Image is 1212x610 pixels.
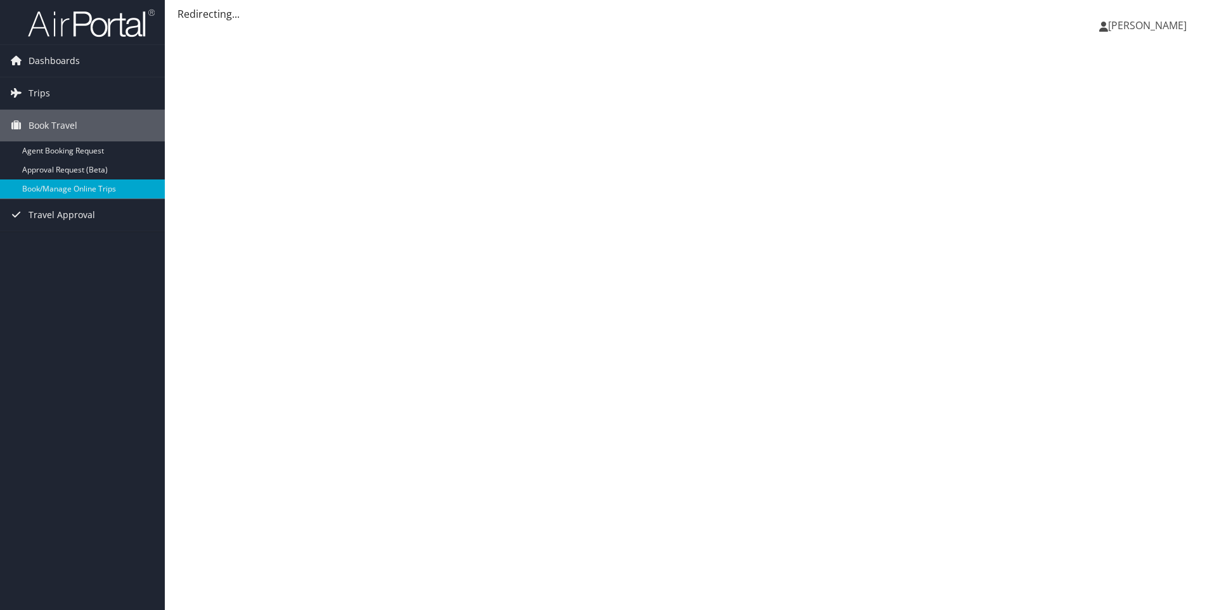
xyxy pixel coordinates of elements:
[1099,6,1199,44] a: [PERSON_NAME]
[29,199,95,231] span: Travel Approval
[177,6,1199,22] div: Redirecting...
[28,8,155,38] img: airportal-logo.png
[1108,18,1187,32] span: [PERSON_NAME]
[29,45,80,77] span: Dashboards
[29,77,50,109] span: Trips
[29,110,77,141] span: Book Travel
